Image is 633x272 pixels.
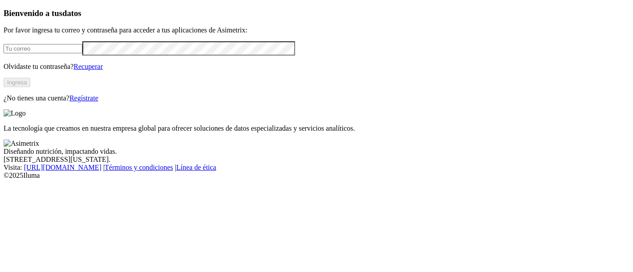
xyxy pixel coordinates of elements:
div: Diseñando nutrición, impactando vidas. [4,148,629,156]
p: Por favor ingresa tu correo y contraseña para acceder a tus aplicaciones de Asimetrix: [4,26,629,34]
div: © 2025 Iluma [4,172,629,180]
h3: Bienvenido a tus [4,8,629,18]
button: Ingresa [4,78,30,87]
a: Recuperar [73,63,103,70]
a: Línea de ética [176,164,216,171]
img: Asimetrix [4,140,39,148]
a: Términos y condiciones [105,164,173,171]
span: datos [62,8,81,18]
p: La tecnología que creamos en nuestra empresa global para ofrecer soluciones de datos especializad... [4,124,629,132]
img: Logo [4,109,26,117]
div: [STREET_ADDRESS][US_STATE]. [4,156,629,164]
p: ¿No tienes una cuenta? [4,94,629,102]
input: Tu correo [4,44,82,53]
a: Regístrate [69,94,98,102]
div: Visita : | | [4,164,629,172]
a: [URL][DOMAIN_NAME] [24,164,101,171]
p: Olvidaste tu contraseña? [4,63,629,71]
